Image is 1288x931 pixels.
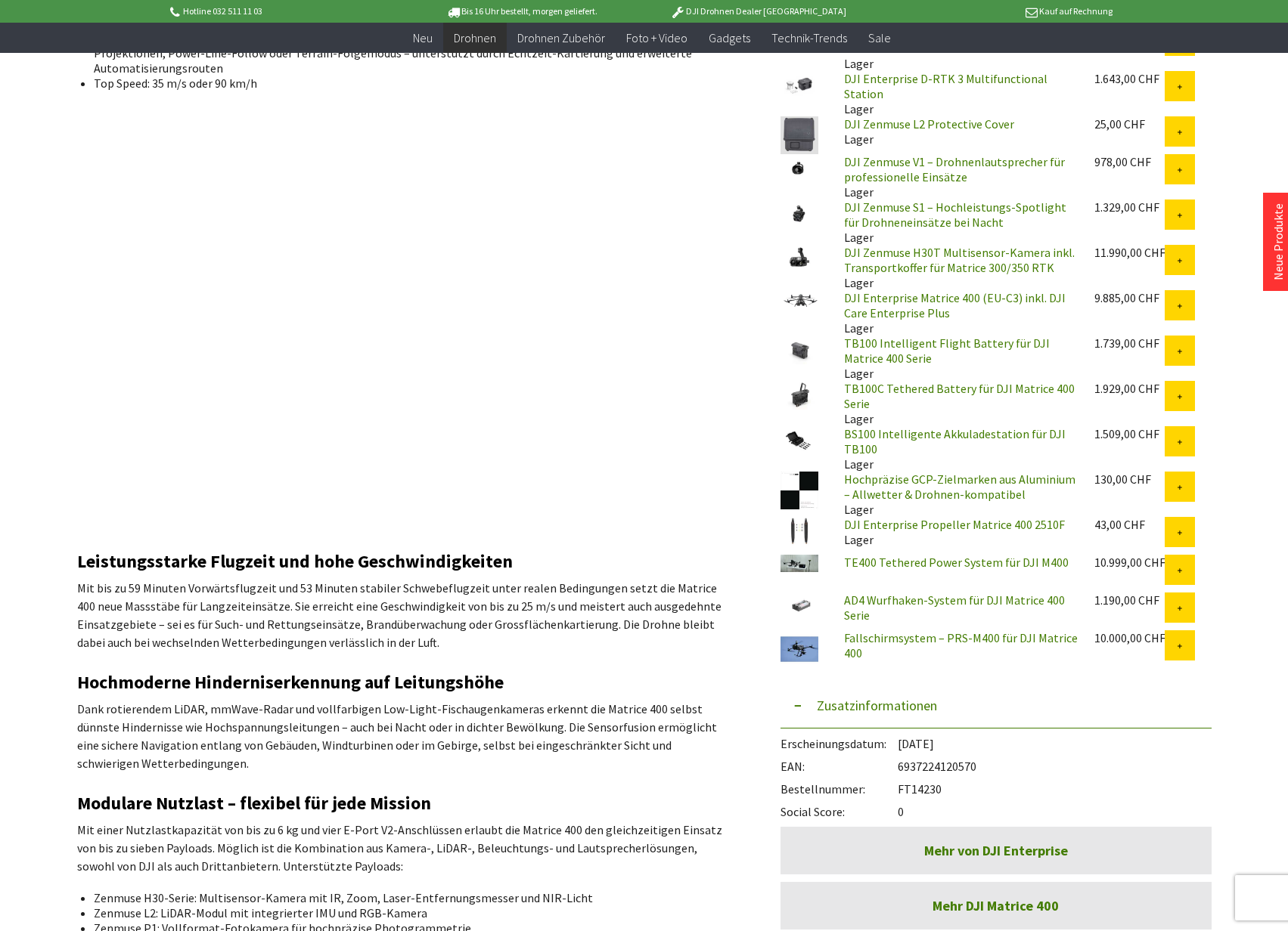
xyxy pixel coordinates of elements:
img: DJI Enterprise Matrice 400 (EU-C3) inkl. DJI Care Enterprise Plus [781,290,818,311]
a: TB100C Tethered Battery für DJI Matrice 400 Serie [844,381,1075,411]
li: Top Speed: 35 m/s oder 90 km/h [94,76,723,91]
span: Erscheinungsdatum: [781,736,898,751]
a: Drohnen Zubehör [507,23,616,54]
span: Drohnen Zubehör [517,30,605,45]
img: DJI Enterprise D-RTK 3 Multifunctional Station [781,71,818,100]
div: Lager [832,199,1082,245]
div: FT14230 [781,774,1212,796]
div: Lager [832,116,1082,147]
a: Sale [858,23,902,54]
div: 25,00 CHF [1094,116,1165,131]
li: Vielseitige Intelligenz und Automatisierung: Smart Detection (Erkennung von Personen, Fahrzeugen,... [94,30,723,76]
div: 1.190,00 CHF [1094,592,1165,608]
h2: Hochmoderne Hinderniserkennung auf Leitungshöhe [77,673,735,692]
a: DJI Zenmuse V1 – Drohnenlautsprecher für professionelle Einsätze [844,154,1065,184]
div: Lager [832,472,1082,517]
div: 11.990,00 CHF [1094,245,1165,260]
div: Lager [832,154,1082,199]
div: Lager [832,245,1082,290]
img: BS100 Intelligente Akkuladestation für DJI TB100 [781,426,818,455]
li: Zenmuse L2: LiDAR-Modul mit integrierter IMU und RGB-Kamera [94,905,723,920]
a: Mehr DJI Matrice 400 [781,882,1212,929]
div: 1.329,00 CHF [1094,199,1165,215]
h2: Modulare Nutzlast – flexibel für jede Mission [77,793,735,813]
img: Fallschirmsystem – PRS-M400 für DJI Matrice 400 [781,630,818,668]
div: 6937224120570 [781,751,1212,774]
div: 130,00 CHF [1094,472,1165,487]
img: TE400 Tethered Power System für DJI M400 [781,555,818,572]
span: Sale [868,30,891,45]
img: AD4 Wurfhaken-System für DJI Matrice 400 Serie [781,592,818,618]
p: Hotline 032 511 11 03 [168,2,404,20]
div: Lager [832,290,1082,336]
div: 1.643,00 CHF [1094,71,1165,86]
div: 10.999,00 CHF [1094,555,1165,570]
a: Drohnen [443,23,507,54]
p: Kauf auf Rechnung [877,2,1113,20]
div: 10.000,00 CHF [1094,630,1165,645]
div: Lager [832,336,1082,381]
span: Technik-Trends [771,30,847,45]
div: Lager [832,71,1082,116]
img: TB100C Tethered Battery für DJI Matrice 400 Serie [781,381,818,410]
div: 1.929,00 CHF [1094,381,1165,396]
p: Bis 16 Uhr bestellt, morgen geliefert. [404,2,640,20]
p: Dank rotierendem LiDAR, mmWave-Radar und vollfarbigen Low-Light-Fischaugenkameras erkennt die Mat... [77,700,735,772]
div: 978,00 CHF [1094,154,1165,169]
a: DJI Enterprise Matrice 400 (EU-C3) inkl. DJI Care Enterprise Plus [844,290,1066,320]
h2: Leistungsstarke Flugzeit und hohe Geschwindigkeiten [77,552,735,571]
span: Neu [413,30,433,45]
img: Hochpräzise GCP-Zielmarken aus Aluminium – Allwetter & Drohnen-kompatibel [781,472,818,509]
a: TB100 Intelligent Flight Battery für DJI Matrice 400 Serie [844,336,1050,366]
span: Gadgets [709,30,750,45]
p: Mit bis zu 59 Minuten Vorwärtsflugzeit und 53 Minuten stabiler Schwebeflugzeit unter realen Bedin... [77,579,735,651]
span: EAN: [781,759,898,774]
div: 1.739,00 CHF [1094,336,1165,351]
img: DJI Zenmuse V1 – Drohnenlautsprecher für professionelle Einsätze [781,154,818,183]
span: Social Score: [781,804,898,819]
div: Lager [832,426,1082,472]
a: Hochpräzise GCP-Zielmarken aus Aluminium – Allwetter & Drohnen-kompatibel [844,472,1075,502]
a: Fallschirmsystem – PRS-M400 für DJI Matrice 400 [844,630,1078,660]
button: Zusatzinformationen [781,683,1212,728]
a: AD4 Wurfhaken-System für DJI Matrice 400 Serie [844,592,1065,623]
img: DJI Zenmuse S1 – Hochleistungs-Spotlight für Drohneneinsätze bei Nacht [781,199,818,228]
a: DJI Enterprise Propeller Matrice 400 2510F [844,517,1065,532]
div: Lager [832,517,1082,547]
p: DJI Drohnen Dealer [GEOGRAPHIC_DATA] [640,2,876,20]
img: DJI Zenmuse H30T Multisensor-Kamera inkl. Transportkoffer für Matrice 300/350 RTK [781,245,818,274]
a: Neue Produkte [1271,203,1286,280]
a: DJI Zenmuse S1 – Hochleistungs-Spotlight für Drohneneinsätze bei Nacht [844,199,1066,230]
img: DJI Enterprise Propeller Matrice 400 2510F [781,517,818,546]
a: DJI Zenmuse L2 Protective Cover [844,116,1014,131]
div: 43,00 CHF [1094,517,1165,532]
div: 1.509,00 CHF [1094,426,1165,441]
p: Mit einer Nutzlastkapazität von bis zu 6 kg und vier E-Port V2-Anschlüssen erlaubt die Matrice 40... [77,821,735,875]
div: [DATE] [781,728,1212,751]
a: DJI Zenmuse H30T Multisensor-Kamera inkl. Transportkoffer für Matrice 300/350 RTK [844,245,1075,275]
img: DJI Zenmuse L2 Protective Cover [781,116,818,154]
li: Zenmuse H30-Serie: Multisensor-Kamera mit IR, Zoom, Laser-Entfernungsmesser und NIR-Licht [94,890,723,905]
div: Lager [832,381,1082,426]
a: Foto + Video [616,23,698,54]
span: Bestellnummer: [781,781,898,796]
span: Foto + Video [626,30,687,45]
img: TB100 Intelligent Flight Battery für DJI Matrice 400 Serie [781,336,818,364]
div: 9.885,00 CHF [1094,290,1165,305]
a: Gadgets [698,23,761,54]
a: Technik-Trends [761,23,858,54]
a: TE400 Tethered Power System für DJI M400 [844,555,1069,570]
a: Neu [402,23,443,54]
a: DJI Enterprise D-RTK 3 Multifunctional Station [844,71,1047,101]
span: Drohnen [454,30,496,45]
div: 0 [781,796,1212,819]
a: BS100 Intelligente Akkuladestation für DJI TB100 [844,426,1066,456]
a: Mehr von DJI Enterprise [781,827,1212,874]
